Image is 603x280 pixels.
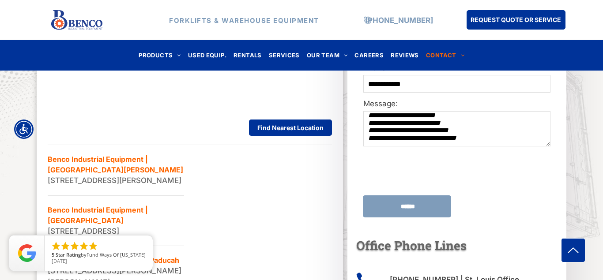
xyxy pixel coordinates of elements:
li:  [51,241,61,251]
a: [PHONE_NUMBER] [365,15,433,24]
strong: FORKLIFTS & WAREHOUSE EQUIPMENT [169,16,319,24]
span: [DATE] [52,258,67,264]
li:  [79,241,89,251]
span: by [52,252,146,258]
li:  [88,241,98,251]
a: CAREERS [351,49,387,61]
a: REQUEST QUOTE OR SERVICE [467,10,565,30]
span: REQUEST QUOTE OR SERVICE [471,11,561,28]
span: Star Rating [56,251,81,258]
a: RENTALS [230,49,265,61]
a: PRODUCTS [135,49,185,61]
span: Find Nearest Location [257,124,324,131]
a: USED EQUIP. [185,49,230,61]
label: Message: [363,98,550,110]
a: OUR TEAM [303,49,351,61]
li:  [69,241,80,251]
a: CONTACT [422,49,468,61]
span: 5 [52,251,54,258]
span: Office Phone Lines [356,237,467,254]
img: Review Rating [18,244,36,262]
a: SERVICES [265,49,303,61]
iframe: reCAPTCHA [363,152,497,187]
span: Fund Ways Of [US_STATE] [87,251,146,258]
li:  [60,241,71,251]
a: REVIEWS [387,49,422,61]
div: Accessibility Menu [14,119,34,139]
